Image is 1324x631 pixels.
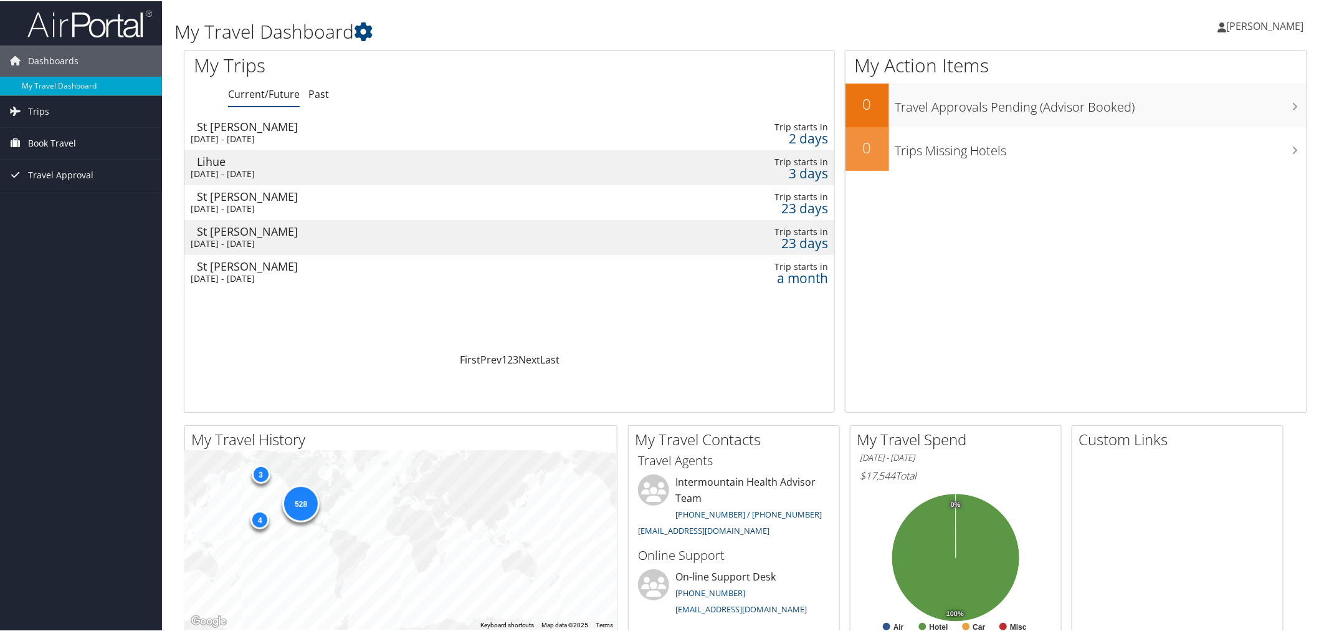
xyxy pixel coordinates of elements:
li: On-line Support Desk [632,568,836,619]
text: Car [973,622,986,630]
a: [PHONE_NUMBER] / [PHONE_NUMBER] [675,508,822,519]
a: Last [540,352,560,365]
div: Trip starts in [685,190,828,201]
div: 4 [250,509,269,528]
div: St [PERSON_NAME] [197,120,602,131]
a: First [460,352,480,365]
h6: Total [860,468,1052,481]
div: St [PERSON_NAME] [197,259,602,271]
div: [DATE] - [DATE] [191,272,596,283]
div: Trip starts in [685,120,828,132]
span: Trips [28,95,49,126]
div: [DATE] - [DATE] [191,167,596,178]
a: 3 [513,352,518,365]
a: Prev [480,352,502,365]
div: [DATE] - [DATE] [191,237,596,248]
h2: My Travel Contacts [635,428,839,449]
h1: My Travel Dashboard [174,17,936,44]
div: 23 days [685,236,828,248]
div: [DATE] - [DATE] [191,132,596,143]
h3: Trips Missing Hotels [895,135,1307,158]
a: Next [518,352,540,365]
h2: Custom Links [1079,428,1283,449]
div: 23 days [685,201,828,213]
tspan: 0% [951,500,961,508]
h2: 0 [845,136,889,157]
div: Trip starts in [685,155,828,166]
h3: Travel Agents [638,451,830,468]
a: Terms (opens in new tab) [596,620,613,627]
div: 3 [251,464,270,483]
a: [PERSON_NAME] [1218,6,1317,44]
div: St [PERSON_NAME] [197,190,602,201]
h2: My Travel Spend [857,428,1061,449]
h2: My Travel History [191,428,617,449]
div: 2 days [685,132,828,143]
div: a month [685,271,828,282]
span: Map data ©2025 [541,620,588,627]
button: Keyboard shortcuts [480,620,534,629]
h1: My Action Items [845,51,1307,77]
h6: [DATE] - [DATE] [860,451,1052,463]
h1: My Trips [194,51,555,77]
a: [PHONE_NUMBER] [675,586,745,597]
a: Past [308,86,329,100]
a: Open this area in Google Maps (opens a new window) [188,612,229,629]
img: Google [188,612,229,629]
div: St [PERSON_NAME] [197,224,602,236]
a: 2 [507,352,513,365]
div: Trip starts in [685,225,828,236]
li: Intermountain Health Advisor Team [632,473,836,540]
a: 0Trips Missing Hotels [845,126,1307,170]
div: Trip starts in [685,260,828,271]
a: Current/Future [228,86,300,100]
div: [DATE] - [DATE] [191,202,596,213]
span: [PERSON_NAME] [1227,18,1304,32]
img: airportal-logo.png [27,8,152,37]
text: Air [893,622,904,630]
a: 1 [502,352,507,365]
a: [EMAIL_ADDRESS][DOMAIN_NAME] [638,524,769,535]
span: $17,544 [860,468,895,481]
text: Hotel [930,622,948,630]
span: Dashboards [28,44,79,75]
div: 528 [282,484,320,521]
span: Travel Approval [28,158,93,190]
h3: Online Support [638,546,830,563]
h3: Travel Approvals Pending (Advisor Booked) [895,91,1307,115]
div: Lihue [197,155,602,166]
text: Misc [1010,622,1027,630]
a: 0Travel Approvals Pending (Advisor Booked) [845,82,1307,126]
span: Book Travel [28,127,76,158]
tspan: 100% [946,609,964,617]
a: [EMAIL_ADDRESS][DOMAIN_NAME] [675,602,807,614]
h2: 0 [845,92,889,113]
div: 3 days [685,166,828,178]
